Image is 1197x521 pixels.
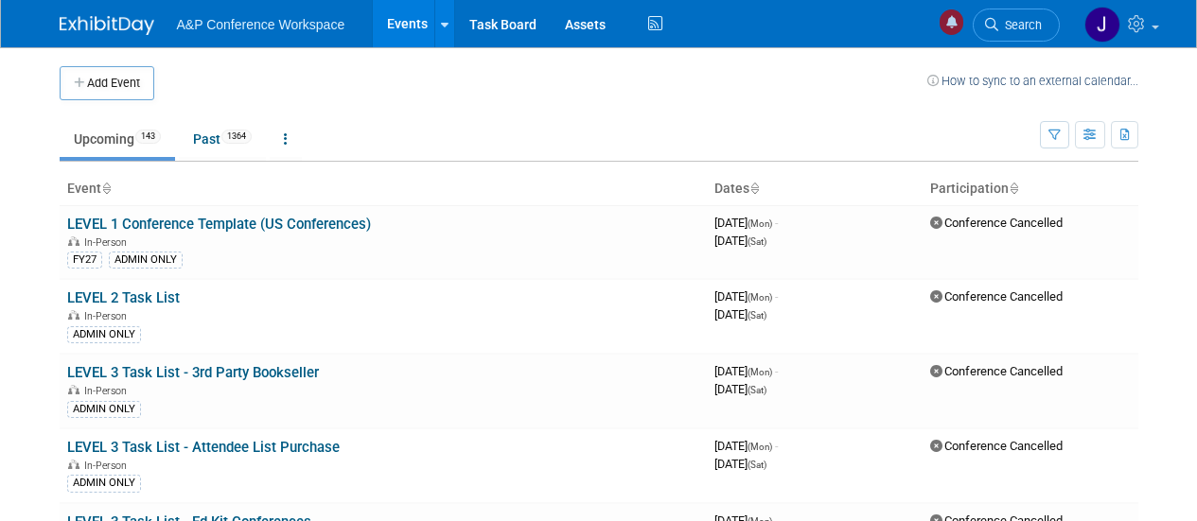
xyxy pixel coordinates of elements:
[67,326,141,343] div: ADMIN ONLY
[748,310,766,321] span: (Sat)
[748,367,772,377] span: (Mon)
[68,460,79,469] img: In-Person Event
[714,382,766,396] span: [DATE]
[775,216,778,230] span: -
[68,236,79,246] img: In-Person Event
[84,385,132,397] span: In-Person
[1009,181,1018,196] a: Sort by Participation Type
[748,385,766,395] span: (Sat)
[68,310,79,320] img: In-Person Event
[748,236,766,247] span: (Sat)
[714,307,766,321] span: [DATE]
[714,234,766,248] span: [DATE]
[930,439,1063,453] span: Conference Cancelled
[135,130,161,144] span: 143
[748,218,772,229] span: (Mon)
[775,364,778,378] span: -
[60,121,175,157] a: Upcoming143
[67,289,180,306] a: LEVEL 2 Task List
[923,173,1138,205] th: Participation
[748,460,766,470] span: (Sat)
[67,216,371,233] a: LEVEL 1 Conference Template (US Conferences)
[930,289,1063,304] span: Conference Cancelled
[714,216,778,230] span: [DATE]
[177,17,345,32] span: A&P Conference Workspace
[60,66,154,100] button: Add Event
[84,310,132,322] span: In-Person
[67,439,340,456] a: LEVEL 3 Task List - Attendee List Purchase
[101,181,111,196] a: Sort by Event Name
[1084,7,1120,43] img: Jo Deakin
[930,364,1063,378] span: Conference Cancelled
[927,74,1138,88] a: How to sync to an external calendar...
[179,121,266,157] a: Past1364
[67,401,141,418] div: ADMIN ONLY
[68,385,79,394] img: In-Person Event
[775,439,778,453] span: -
[749,181,759,196] a: Sort by Start Date
[67,364,319,381] a: LEVEL 3 Task List - 3rd Party Bookseller
[84,236,132,249] span: In-Person
[973,9,1060,42] a: Search
[707,173,923,205] th: Dates
[67,252,102,269] div: FY27
[775,289,778,304] span: -
[714,364,778,378] span: [DATE]
[60,16,154,35] img: ExhibitDay
[714,289,778,304] span: [DATE]
[60,173,707,205] th: Event
[748,292,772,303] span: (Mon)
[930,216,1063,230] span: Conference Cancelled
[109,252,183,269] div: ADMIN ONLY
[748,442,772,452] span: (Mon)
[998,18,1042,32] span: Search
[714,457,766,471] span: [DATE]
[67,475,141,492] div: ADMIN ONLY
[714,439,778,453] span: [DATE]
[221,130,252,144] span: 1364
[84,460,132,472] span: In-Person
